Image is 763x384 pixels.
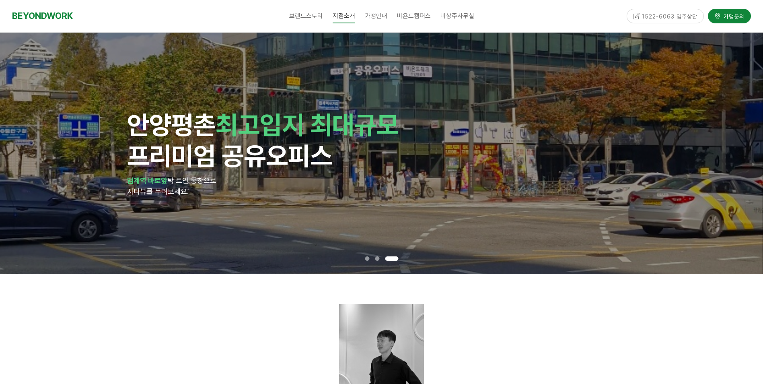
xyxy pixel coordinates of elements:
[333,9,355,23] span: 지점소개
[436,6,479,26] a: 비상주사무실
[216,109,399,140] span: 최고입지 최대규모
[127,109,399,171] span: 안양 프리미엄 공유오피스
[289,12,323,20] span: 브랜드스토리
[127,176,167,185] strong: 범계역 바로앞
[284,6,328,26] a: 브랜드스토리
[12,8,73,23] a: BEYONDWORK
[440,12,474,20] span: 비상주사무실
[360,6,392,26] a: 가맹안내
[392,6,436,26] a: 비욘드캠퍼스
[365,12,387,20] span: 가맹안내
[167,176,216,185] span: 탁 트인 통창으로
[721,12,744,20] span: 가맹문의
[708,8,751,22] a: 가맹문의
[397,12,431,20] span: 비욘드캠퍼스
[171,109,216,140] span: 평촌
[127,187,189,196] span: 시티뷰를 누려보세요.
[328,6,360,26] a: 지점소개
